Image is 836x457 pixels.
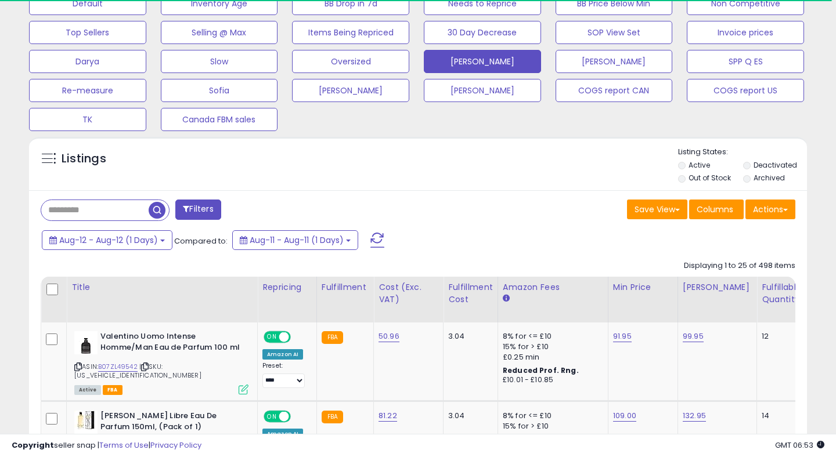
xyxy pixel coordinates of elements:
label: Active [689,160,710,170]
div: Repricing [262,281,312,293]
span: Compared to: [174,235,228,246]
div: £10.01 - £10.85 [503,375,599,385]
button: [PERSON_NAME] [292,79,409,102]
button: Selling @ Max [161,21,278,44]
img: 31gjMQo6llL._SL40_.jpg [74,331,98,354]
div: 12 [762,331,798,342]
div: 14 [762,411,798,421]
button: Filters [175,200,221,220]
button: Items Being Repriced [292,21,409,44]
button: Sofia [161,79,278,102]
div: Amazon AI [262,349,303,360]
button: Aug-11 - Aug-11 (1 Days) [232,230,358,250]
span: Columns [697,204,733,215]
button: Oversized [292,50,409,73]
button: Canada FBM sales [161,108,278,131]
strong: Copyright [12,440,54,451]
button: [PERSON_NAME] [424,79,541,102]
div: Fulfillment Cost [448,281,493,306]
button: Invoice prices [687,21,804,44]
a: 99.95 [683,331,704,342]
div: 15% for > £10 [503,342,599,352]
button: COGS report CAN [556,79,673,102]
button: SPP Q ES [687,50,804,73]
a: 109.00 [613,410,636,422]
div: 3.04 [448,331,489,342]
button: Actions [745,200,795,219]
span: ON [265,332,279,342]
button: Slow [161,50,278,73]
b: Valentino Uomo Intense Homme/Man Eau de Parfum 100 ml [100,331,242,356]
div: Min Price [613,281,673,293]
a: 50.96 [379,331,399,342]
div: Cost (Exc. VAT) [379,281,438,306]
p: Listing States: [678,147,808,158]
button: TK [29,108,146,131]
img: 41m-Vka7GZL._SL40_.jpg [74,411,98,434]
small: FBA [322,331,343,344]
button: Columns [689,200,744,219]
a: 91.95 [613,331,632,342]
button: SOP View Set [556,21,673,44]
div: £0.25 min [503,352,599,362]
div: 15% for > £10 [503,421,599,431]
div: 8% for <= £10 [503,411,599,421]
button: Aug-12 - Aug-12 (1 Days) [42,230,172,250]
div: 3.04 [448,411,489,421]
a: Terms of Use [99,440,149,451]
a: Privacy Policy [150,440,201,451]
small: Amazon Fees. [503,293,510,304]
span: Aug-11 - Aug-11 (1 Days) [250,234,344,246]
a: B07ZL49542 [98,362,138,372]
div: 8% for <= £10 [503,331,599,342]
label: Deactivated [754,160,797,170]
b: [PERSON_NAME] Libre Eau De Parfum 150ml, (Pack of 1) [100,411,242,435]
div: Fulfillment [322,281,369,293]
button: [PERSON_NAME] [556,50,673,73]
h5: Listings [62,151,106,167]
button: [PERSON_NAME] [424,50,541,73]
div: Displaying 1 to 25 of 498 items [684,260,795,271]
div: Amazon Fees [503,281,603,293]
span: 2025-08-13 06:53 GMT [775,440,824,451]
label: Out of Stock [689,173,731,183]
span: | SKU: [US_VEHICLE_IDENTIFICATION_NUMBER] [74,362,201,379]
button: Save View [627,200,687,219]
label: Archived [754,173,785,183]
span: OFF [289,412,308,422]
span: ON [265,412,279,422]
b: Reduced Prof. Rng. [503,365,579,375]
small: FBA [322,411,343,423]
a: 81.22 [379,410,397,422]
span: All listings currently available for purchase on Amazon [74,385,101,395]
button: Re-measure [29,79,146,102]
button: Darya [29,50,146,73]
button: Top Sellers [29,21,146,44]
span: Aug-12 - Aug-12 (1 Days) [59,234,158,246]
div: seller snap | | [12,440,201,451]
button: 30 Day Decrease [424,21,541,44]
div: ASIN: [74,331,248,393]
div: Title [71,281,253,293]
div: [PERSON_NAME] [683,281,752,293]
div: Fulfillable Quantity [762,281,802,306]
span: OFF [289,332,308,342]
a: 132.95 [683,410,706,422]
span: FBA [103,385,122,395]
button: COGS report US [687,79,804,102]
div: Preset: [262,362,308,388]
